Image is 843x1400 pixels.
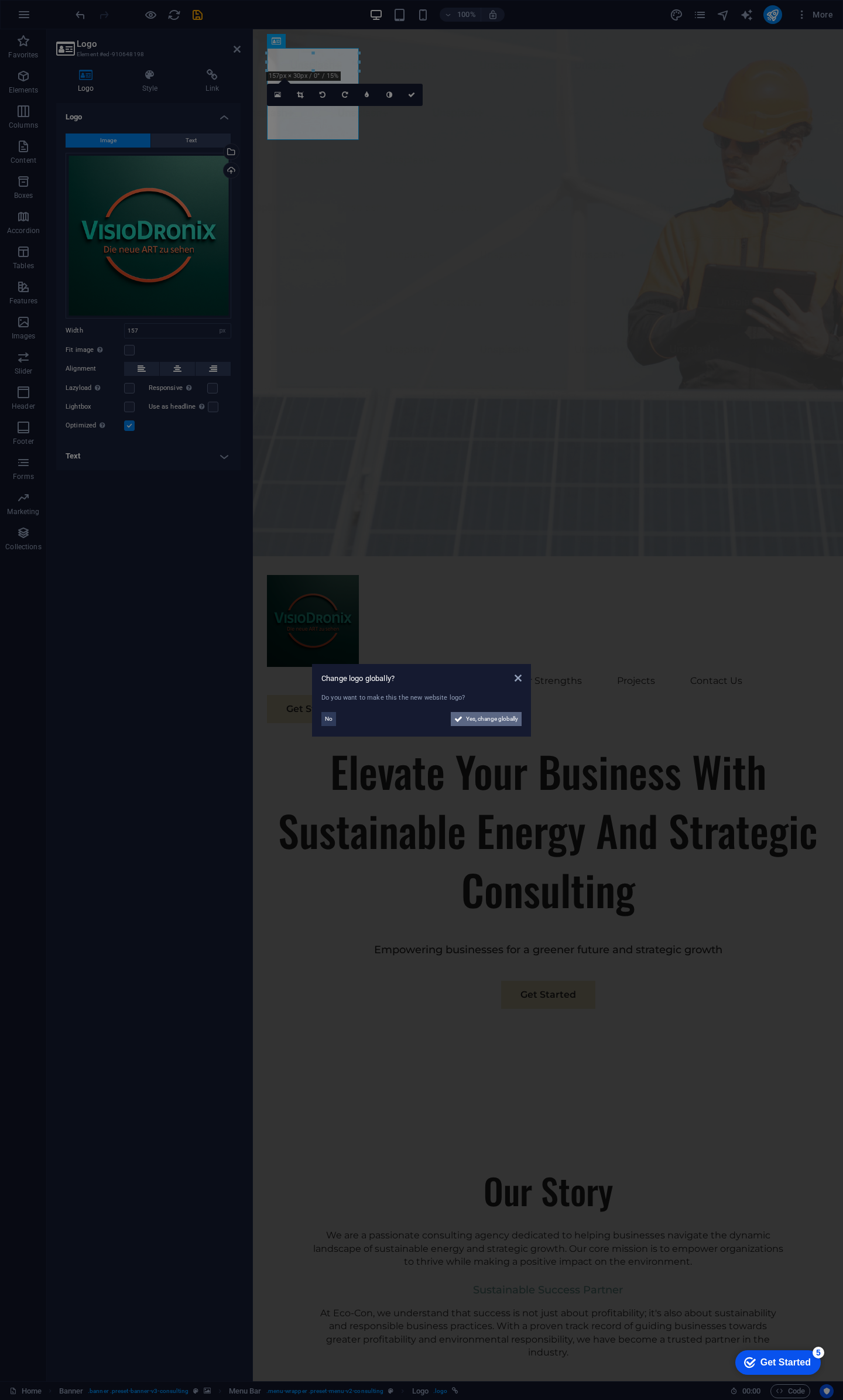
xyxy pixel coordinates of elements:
[466,712,518,726] span: Yes, change globally
[35,13,85,23] div: Get Started
[9,6,95,30] div: Get Started 5 items remaining, 0% complete
[321,674,395,683] span: Change logo globally?
[321,693,522,703] div: Do you want to make this the new website logo?
[87,2,98,14] div: 5
[451,712,522,726] button: Yes, change globally
[321,712,336,726] button: No
[325,712,333,726] span: No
